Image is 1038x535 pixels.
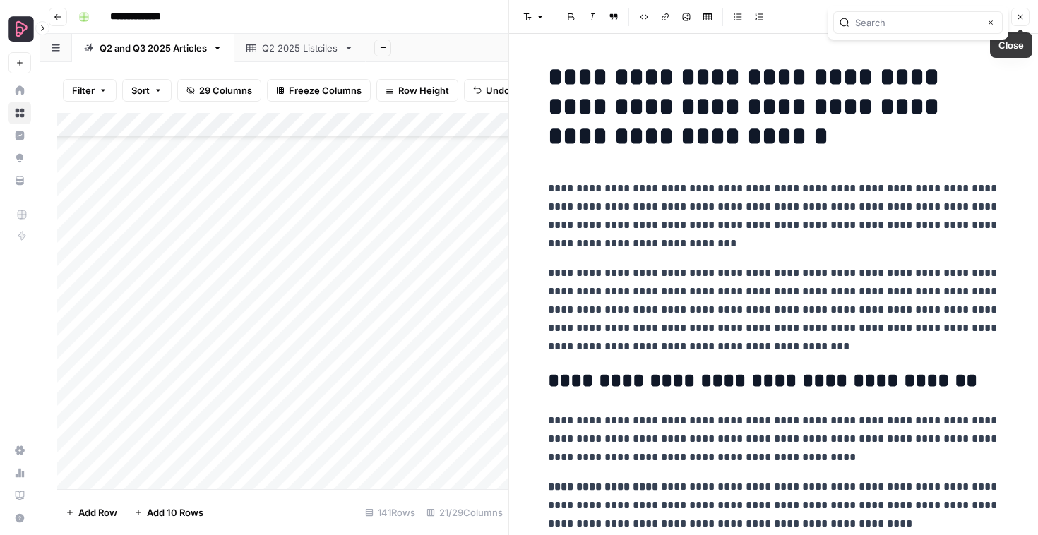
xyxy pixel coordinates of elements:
[8,462,31,484] a: Usage
[234,34,366,62] a: Q2 2025 Listciles
[464,79,519,102] button: Undo
[376,79,458,102] button: Row Height
[126,501,212,524] button: Add 10 Rows
[8,79,31,102] a: Home
[8,169,31,192] a: Your Data
[421,501,508,524] div: 21/29 Columns
[8,147,31,169] a: Opportunities
[359,501,421,524] div: 141 Rows
[8,102,31,124] a: Browse
[63,79,117,102] button: Filter
[122,79,172,102] button: Sort
[8,16,34,42] img: Preply Business Logo
[267,79,371,102] button: Freeze Columns
[177,79,261,102] button: 29 Columns
[8,484,31,507] a: Learning Hub
[8,124,31,147] a: Insights
[855,16,979,30] input: Search
[72,83,95,97] span: Filter
[398,83,449,97] span: Row Height
[57,501,126,524] button: Add Row
[147,505,203,519] span: Add 10 Rows
[8,11,31,47] button: Workspace: Preply Business
[72,34,234,62] a: Q2 and Q3 2025 Articles
[131,83,150,97] span: Sort
[486,83,510,97] span: Undo
[8,507,31,529] button: Help + Support
[100,41,207,55] div: Q2 and Q3 2025 Articles
[8,439,31,462] a: Settings
[78,505,117,519] span: Add Row
[199,83,252,97] span: 29 Columns
[262,41,338,55] div: Q2 2025 Listciles
[289,83,362,97] span: Freeze Columns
